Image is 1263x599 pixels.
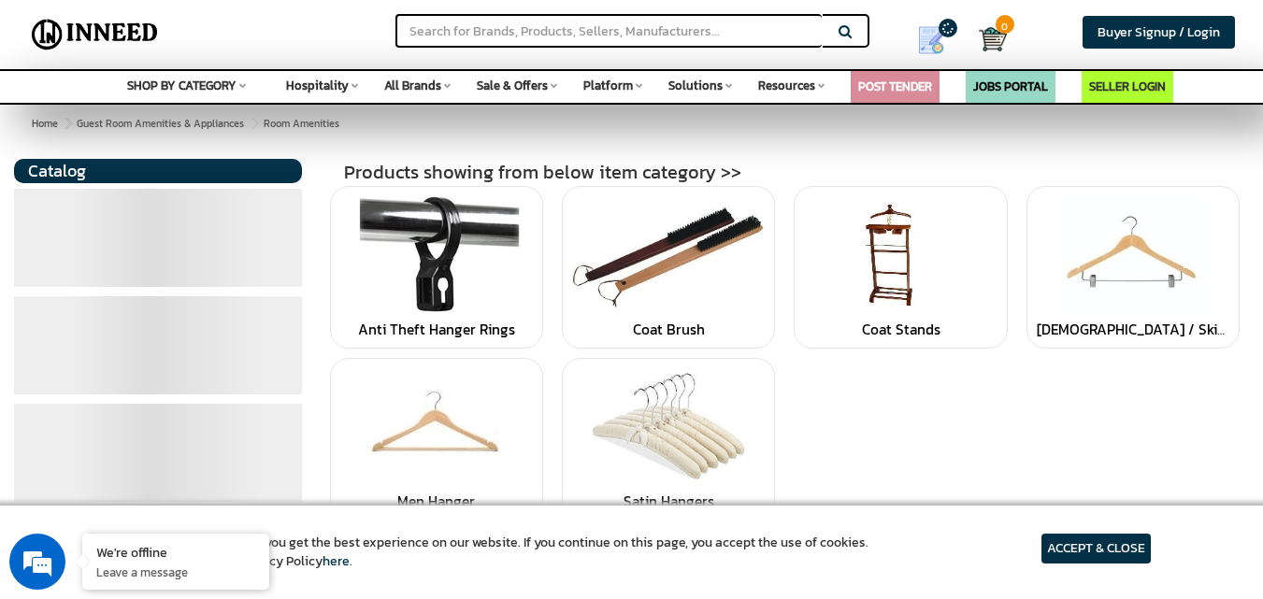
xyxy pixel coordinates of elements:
input: Search for Brands, Products, Sellers, Manufacturers... [395,14,822,48]
a: Home [28,112,62,135]
article: ACCEPT & CLOSE [1041,534,1151,563]
span: > [251,112,260,135]
span: Resources [758,77,815,94]
p: Leave a message [96,563,255,580]
a: Coat Stands [862,319,940,340]
span: Platform [583,77,633,94]
span: Solutions [668,77,723,94]
span: 0 [996,15,1014,34]
span: All Brands [384,77,441,94]
span: Room Amenities [73,116,339,131]
a: Satin Hangers [624,491,714,512]
a: Coat Brush [633,319,705,340]
article: We use cookies to ensure you get the best experience on our website. If you continue on this page... [112,534,868,571]
a: Anti Theft Hanger Rings [358,319,515,340]
a: Guest Room Amenities & Appliances [73,112,248,135]
span: Hospitality [286,77,349,94]
a: Cart 0 [979,19,991,60]
a: SELLER LOGIN [1089,78,1166,95]
span: Catalog [28,158,86,183]
a: POST TENDER [858,78,932,95]
a: Buyer Signup / Login [1083,16,1235,49]
a: JOBS PORTAL [973,78,1048,95]
img: Show My Quotes [917,26,945,54]
span: > [65,116,70,131]
span: SHOP BY CATEGORY [127,77,237,94]
div: Products showing from below item category >> [330,159,1249,186]
span: Sale & Offers [477,77,548,94]
img: Inneed.Market [25,11,165,58]
span: Guest Room Amenities & Appliances [77,116,244,131]
a: Men Hanger [397,491,475,512]
span: Buyer Signup / Login [1098,22,1220,42]
a: here [323,551,350,571]
img: Cart [979,25,1007,53]
div: We're offline [96,543,255,561]
a: my Quotes [897,19,979,62]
